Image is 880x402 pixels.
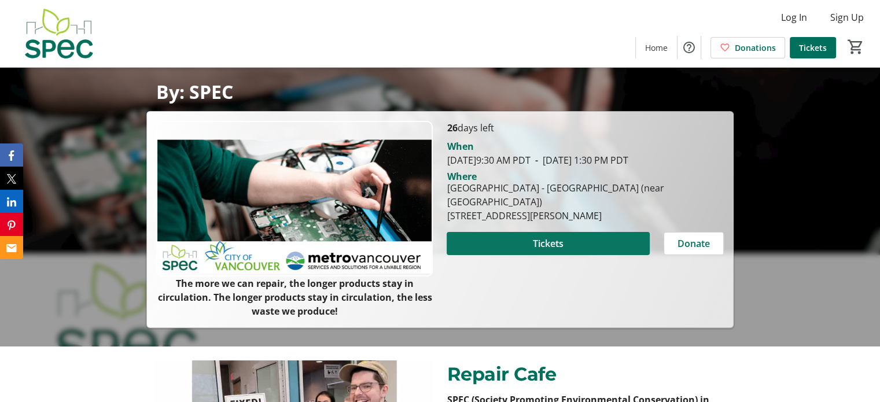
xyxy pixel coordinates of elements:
[447,154,530,167] span: [DATE] 9:30 AM PDT
[772,8,816,27] button: Log In
[7,5,110,62] img: SPEC's Logo
[645,42,668,54] span: Home
[735,42,776,54] span: Donations
[447,232,649,255] button: Tickets
[156,121,433,276] img: Campaign CTA Media Photo
[447,360,727,388] p: Repair Cafe
[790,37,836,58] a: Tickets
[447,121,457,134] span: 26
[530,154,628,167] span: [DATE] 1:30 PM PDT
[447,139,473,153] div: When
[533,237,564,250] span: Tickets
[821,8,873,27] button: Sign Up
[156,82,724,102] p: By: SPEC
[530,154,542,167] span: -
[799,42,827,54] span: Tickets
[447,172,476,181] div: Where
[447,121,723,135] p: days left
[830,10,864,24] span: Sign Up
[710,37,785,58] a: Donations
[678,36,701,59] button: Help
[636,37,677,58] a: Home
[664,232,724,255] button: Donate
[447,181,723,209] div: [GEOGRAPHIC_DATA] - [GEOGRAPHIC_DATA] (near [GEOGRAPHIC_DATA])
[157,277,432,318] strong: The more we can repair, the longer products stay in circulation. The longer products stay in circ...
[678,237,710,250] span: Donate
[781,10,807,24] span: Log In
[447,209,723,223] div: [STREET_ADDRESS][PERSON_NAME]
[845,36,866,57] button: Cart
